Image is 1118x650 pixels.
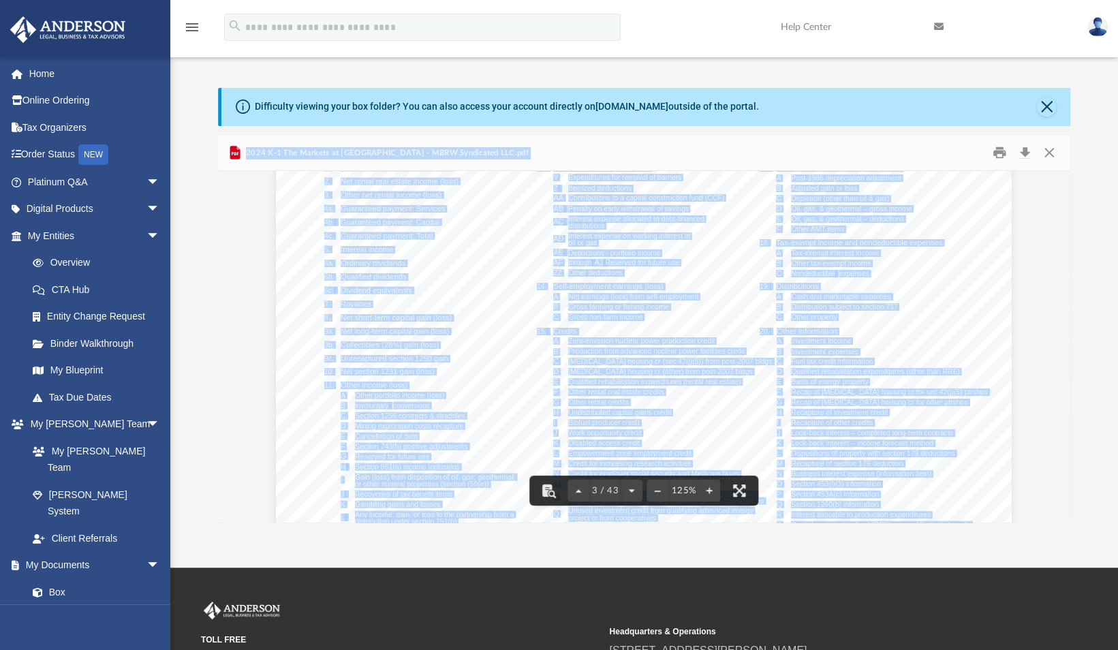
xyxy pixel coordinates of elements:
[19,303,181,330] a: Entity Change Request
[553,420,555,427] span: I
[776,294,781,300] span: A
[568,420,640,427] span: Biofuel producer credit
[324,356,334,362] span: 9c.
[1013,142,1038,164] button: Download
[553,399,559,406] span: G
[791,206,912,213] span: Oil, gas, & geothermal – gross income
[341,342,439,349] span: Collectibles (28%) gain (loss)
[341,392,345,399] span: A
[776,314,781,321] span: C
[553,206,563,213] span: AB
[791,450,954,457] span: Dispositions of property with section 179 deductions
[553,450,557,457] span: L
[1087,17,1108,37] img: User Pic
[791,389,988,396] span: Recap of [MEDICAL_DATA] housing cr for sec 42(j)(5) ptrshps
[839,270,869,277] span: expenses
[355,474,515,481] span: Gain (loss) from disposition of oil, gas, geothermal,
[568,461,691,467] span: Credit for increasing research activities
[355,413,465,420] span: Section 1256 contracts & straddles
[568,498,764,505] span: cr or qualifying [MEDICAL_DATA] project cr from cooperatives
[568,389,664,396] span: Other rental real estate credits
[146,222,174,250] span: arrow_drop_down
[218,171,1071,523] div: Document Viewer
[10,87,181,114] a: Online Ordering
[594,260,603,266] span: AJ
[791,461,903,467] span: Recapture of section 179 deduction
[553,174,558,181] span: Y
[553,165,650,172] span: Other deductions, continued
[10,114,181,141] a: Tax Organizers
[986,142,1013,164] button: Print
[568,233,690,240] span: Interest expense on working interest in
[324,342,335,349] span: 9b.
[568,379,741,386] span: Qualified rehabilitation expenditures (rental real estate)
[19,357,174,384] a: My Blueprint
[553,379,558,386] span: E
[568,450,692,457] span: Empowerment zone employment credit
[553,185,557,192] span: Z
[243,147,529,159] span: 2024 K-1 The Markets at [GEOGRAPHIC_DATA] - MBRW Syndicated LLC.pdf
[355,403,388,409] span: Involuntary
[341,288,412,294] span: Dividend equivalents
[1037,97,1056,117] button: Close
[724,476,754,506] button: Enter fullscreen
[595,101,668,112] a: [DOMAIN_NAME]
[777,328,837,335] span: Other information
[537,283,546,290] span: 14.
[355,491,452,498] span: Recoveries of tax benefit items
[355,423,463,430] span: Mining exploration costs recapture
[355,454,429,461] span: Reserved for future use
[777,481,782,488] span: O
[791,440,933,447] span: Look-back interest – income forecast method
[776,216,781,223] span: E
[324,274,335,281] span: 6b.
[760,240,769,247] span: 18.
[791,430,953,437] span: Look-back interest – completed long-term contracts
[341,444,345,450] span: F
[553,283,663,290] span: Self-employment earnings (loss)
[324,260,334,267] span: 6a.
[568,294,698,300] span: Net earnings (loss) from self-employment
[568,515,656,522] span: project cr from cooperatives
[791,369,960,375] span: Qualified rehabilitation expenditures (other than RRE)
[568,304,669,311] span: Gross farming or fishing income
[791,226,844,233] span: Other AMT items
[553,511,559,518] span: Q
[324,192,330,199] span: 3.
[568,440,640,447] span: Disabled access credit
[568,471,739,478] span: Credit for employer social security and Medicare taxes
[146,196,174,223] span: arrow_drop_down
[341,514,345,521] span: L
[777,379,781,386] span: E
[777,389,781,396] span: F
[791,294,891,300] span: Cash and marketable securities
[19,330,181,357] a: Binder Walkthrough
[393,403,430,409] span: conversions
[324,301,330,308] span: 7.
[776,185,781,192] span: B
[228,18,243,33] i: search
[791,216,904,223] span: Oil, gas, & geothermal – deductions
[10,196,181,223] a: Digital Productsarrow_drop_down
[777,461,783,467] span: M
[201,602,283,619] img: Anderson Advisors Platinum Portal
[341,413,346,420] span: C
[791,522,970,529] span: Capital construction fund (CCF) nonqualified withdrawals
[355,519,456,525] span: distribution under section 751(b)
[553,358,559,365] span: C
[553,304,558,311] span: B
[537,165,546,172] span: 13.
[553,338,558,345] span: A
[777,420,779,427] span: I
[341,206,445,213] span: Guaranteed payment: Services
[609,625,1008,638] small: Headquarters & Operations
[776,304,781,311] span: B
[791,471,931,478] span: Business interest expense (information item)
[324,328,334,335] span: 9a.
[19,249,181,277] a: Overview
[647,476,668,506] button: Zoom out
[791,409,888,416] span: Recapture of investment credit
[341,356,448,362] span: Unrecaptured section 1250 gain
[324,219,335,226] span: 4b.
[791,314,837,321] span: Other property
